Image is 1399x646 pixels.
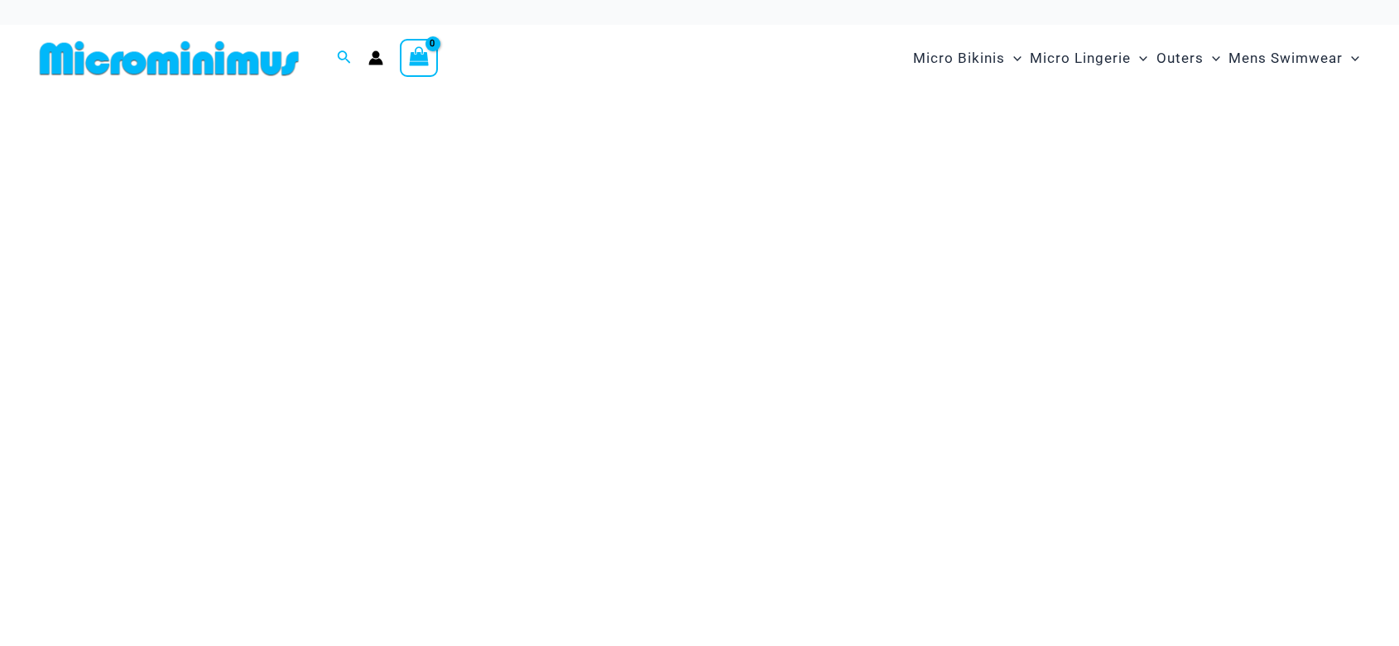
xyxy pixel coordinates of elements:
span: Mens Swimwear [1228,37,1343,79]
span: Menu Toggle [1343,37,1359,79]
a: Micro BikinisMenu ToggleMenu Toggle [909,33,1026,84]
a: Micro LingerieMenu ToggleMenu Toggle [1026,33,1151,84]
a: Mens SwimwearMenu ToggleMenu Toggle [1224,33,1363,84]
span: Outers [1156,37,1204,79]
nav: Site Navigation [906,31,1366,86]
img: MM SHOP LOGO FLAT [33,40,305,77]
span: Menu Toggle [1204,37,1220,79]
a: OutersMenu ToggleMenu Toggle [1152,33,1224,84]
span: Menu Toggle [1131,37,1147,79]
span: Micro Bikinis [913,37,1005,79]
a: Account icon link [368,50,383,65]
a: View Shopping Cart, empty [400,39,438,77]
a: Search icon link [337,48,352,69]
span: Micro Lingerie [1030,37,1131,79]
span: Menu Toggle [1005,37,1022,79]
